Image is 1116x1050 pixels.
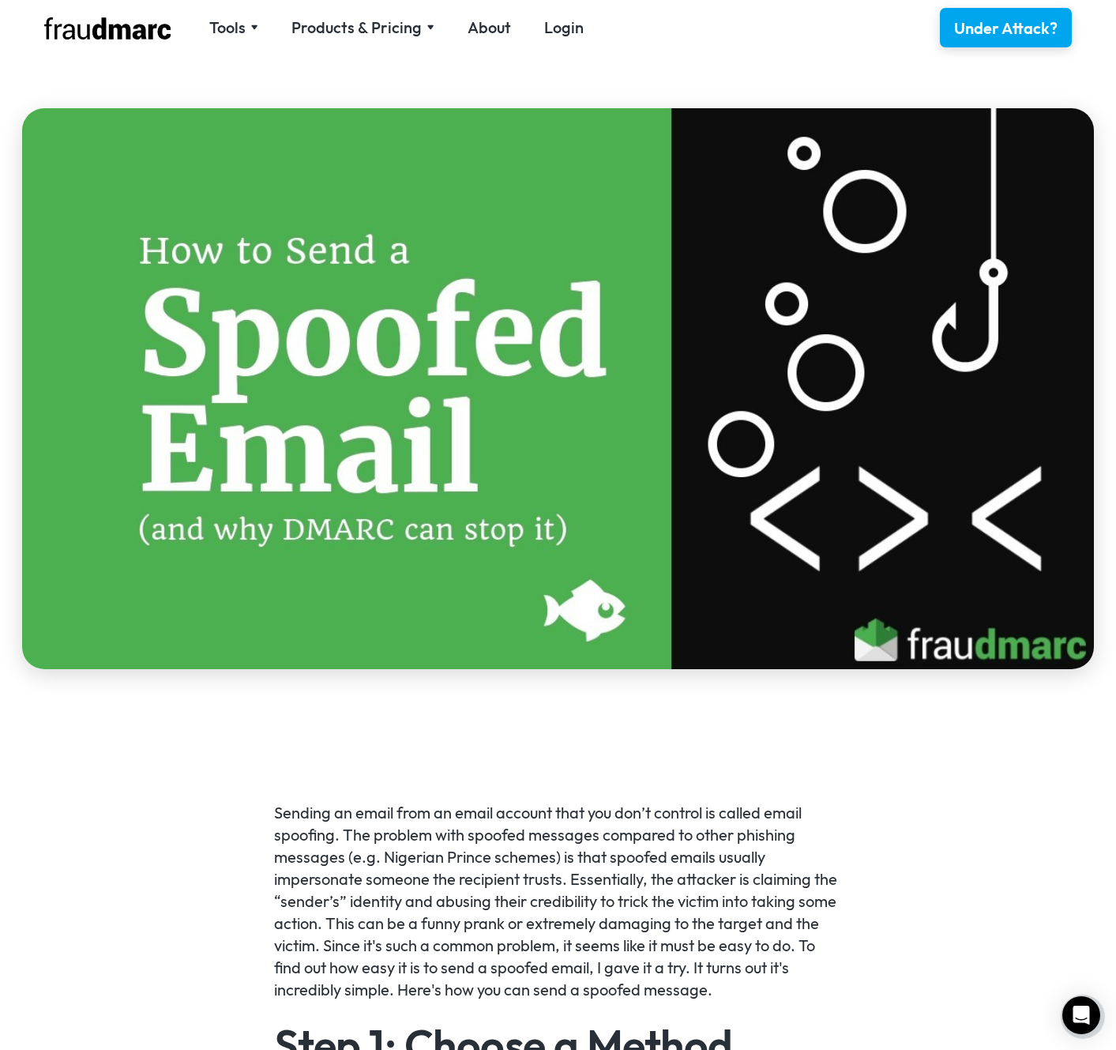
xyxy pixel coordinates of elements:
p: Sending an email from an email account that you don’t control is called email spoofing. The probl... [274,802,842,1001]
div: Products & Pricing [291,17,422,39]
a: About [468,17,511,39]
div: Under Attack? [954,17,1058,40]
div: Tools [209,17,246,39]
div: Products & Pricing [291,17,434,39]
div: Open Intercom Messenger [1062,996,1100,1034]
a: Under Attack? [940,8,1072,47]
a: Login [544,17,584,39]
div: Tools [209,17,258,39]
